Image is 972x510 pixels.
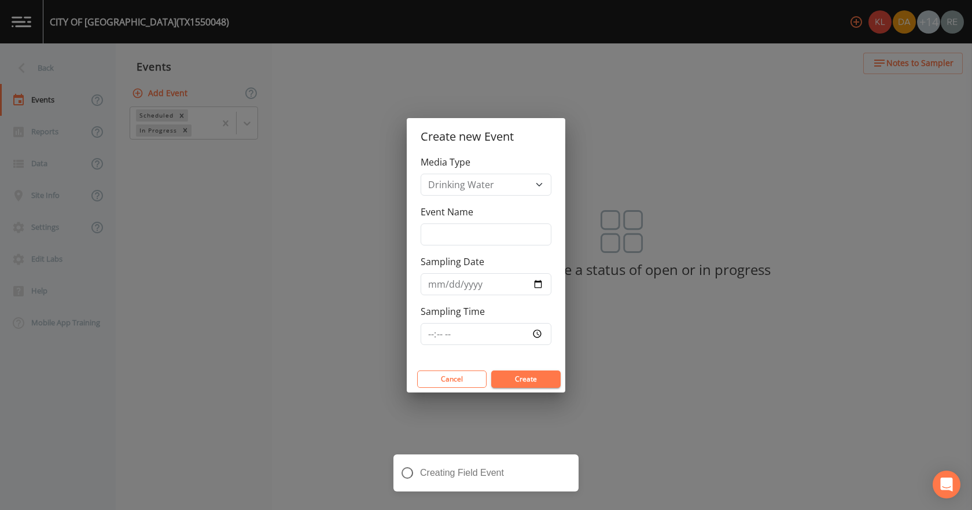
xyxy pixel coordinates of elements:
div: Open Intercom Messenger [933,471,960,498]
label: Sampling Date [421,255,484,269]
div: Creating Field Event [393,454,579,491]
label: Sampling Time [421,304,485,318]
label: Event Name [421,205,473,219]
h2: Create new Event [407,118,565,155]
button: Create [491,370,561,388]
label: Media Type [421,155,470,169]
button: Cancel [417,370,487,388]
